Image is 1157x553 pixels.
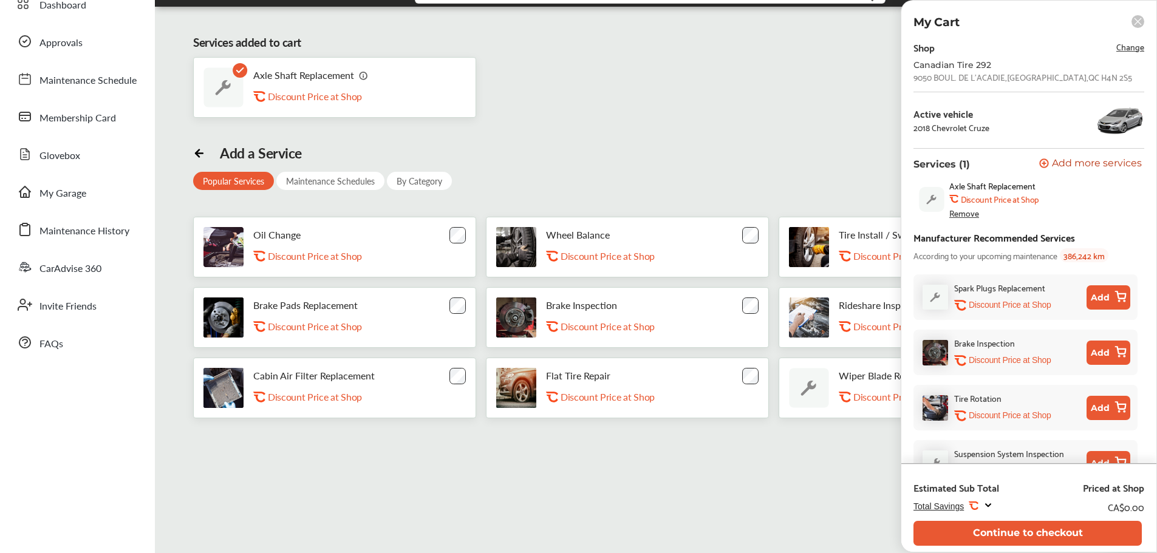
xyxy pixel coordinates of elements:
[276,172,384,190] div: Maintenance Schedules
[969,299,1051,311] p: Discount Price at Shop
[253,229,301,240] p: Oil Change
[913,123,989,132] div: 2018 Chevrolet Cruze
[1116,39,1144,53] span: Change
[11,101,143,132] a: Membership Card
[39,223,129,239] span: Maintenance History
[913,158,970,170] p: Services (1)
[923,450,948,475] img: default_wrench_icon.d1a43860.svg
[839,299,927,311] p: Rideshare Inspection
[913,521,1142,546] button: Continue to checkout
[913,229,1075,245] div: Manufacturer Recommended Services
[913,72,1132,82] div: 9050 BOUL. DE L'ACADIE , [GEOGRAPHIC_DATA] , QC H4N 2S5
[39,186,86,202] span: My Garage
[839,370,949,381] p: Wiper Blade Replacement
[1096,102,1144,138] img: 11699_st0640_046.jpg
[203,227,244,267] img: oil-change-thumb.jpg
[11,25,143,57] a: Approvals
[961,194,1039,204] b: Discount Price at Shop
[203,67,244,107] img: default_wrench_icon.d1a43860.svg
[969,410,1051,421] p: Discount Price at Shop
[268,250,362,262] p: Discount Price at Shop
[546,229,610,240] p: Wheel Balance
[913,501,964,511] span: Total Savings
[913,481,999,494] div: Estimated Sub Total
[11,63,143,95] a: Maintenance Schedule
[1060,248,1108,262] span: 386,242 km
[39,73,137,89] span: Maintenance Schedule
[1108,498,1144,515] div: CA$0.00
[496,297,536,338] img: brake-inspection-thumb.jpg
[193,34,301,51] div: Services added to cart
[853,250,947,262] p: Discount Price at Shop
[1087,396,1130,420] button: Add
[789,297,829,338] img: rideshare-visual-inspection-thumb.jpg
[913,248,1057,262] span: According to your upcoming maintenance
[913,108,989,119] div: Active vehicle
[913,15,960,29] p: My Cart
[253,299,358,311] p: Brake Pads Replacement
[268,321,362,332] p: Discount Price at Shop
[949,208,979,218] div: Remove
[789,368,829,408] img: default_wrench_icon.d1a43860.svg
[913,39,935,55] div: Shop
[1039,158,1144,170] a: Add more services
[1087,451,1130,475] button: Add
[253,69,354,81] p: Axle Shaft Replacement
[949,181,1036,191] span: Axle Shaft Replacement
[954,336,1015,350] div: Brake Inspection
[1087,341,1130,365] button: Add
[387,172,452,190] div: By Category
[220,144,302,161] div: Add a Service
[39,110,116,126] span: Membership Card
[253,370,375,381] p: Cabin Air Filter Replacement
[359,70,369,80] img: info_icon_vector.svg
[913,60,1108,70] div: Canadian Tire 292
[954,446,1064,460] div: Suspension System Inspection
[268,90,389,102] div: Discount Price at Shop
[11,214,143,245] a: Maintenance History
[919,187,944,212] img: default_wrench_icon.d1a43860.svg
[11,176,143,208] a: My Garage
[39,148,80,164] span: Glovebox
[853,321,947,332] p: Discount Price at Shop
[546,299,617,311] p: Brake Inspection
[853,391,947,402] p: Discount Price at Shop
[496,368,536,408] img: flat-tire-repair-thumb.jpg
[11,138,143,170] a: Glovebox
[203,297,244,338] img: brake-pads-replacement-thumb.jpg
[789,227,829,267] img: tire-install-swap-tires-thumb.jpg
[39,336,63,352] span: FAQs
[1083,481,1144,494] div: Priced at Shop
[11,327,143,358] a: FAQs
[1052,158,1142,170] span: Add more services
[39,35,83,51] span: Approvals
[496,227,536,267] img: tire-wheel-balance-thumb.jpg
[1039,158,1142,170] button: Add more services
[1087,285,1130,310] button: Add
[11,251,143,283] a: CarAdvise 360
[203,368,244,408] img: cabin-air-filter-replacement-thumb.jpg
[193,172,274,190] div: Popular Services
[839,229,939,240] p: Tire Install / Swap Tires
[11,289,143,321] a: Invite Friends
[561,321,655,332] p: Discount Price at Shop
[923,395,948,421] img: tire-rotation-thumb.jpg
[923,340,948,365] img: brake-inspection-thumb.jpg
[923,285,948,310] img: default_wrench_icon.d1a43860.svg
[546,370,610,381] p: Flat Tire Repair
[39,299,97,314] span: Invite Friends
[561,391,655,402] p: Discount Price at Shop
[39,261,101,277] span: CarAdvise 360
[969,355,1051,366] p: Discount Price at Shop
[954,391,1002,405] div: Tire Rotation
[954,280,1045,294] div: Spark Plugs Replacement
[268,391,362,402] p: Discount Price at Shop
[561,250,655,262] p: Discount Price at Shop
